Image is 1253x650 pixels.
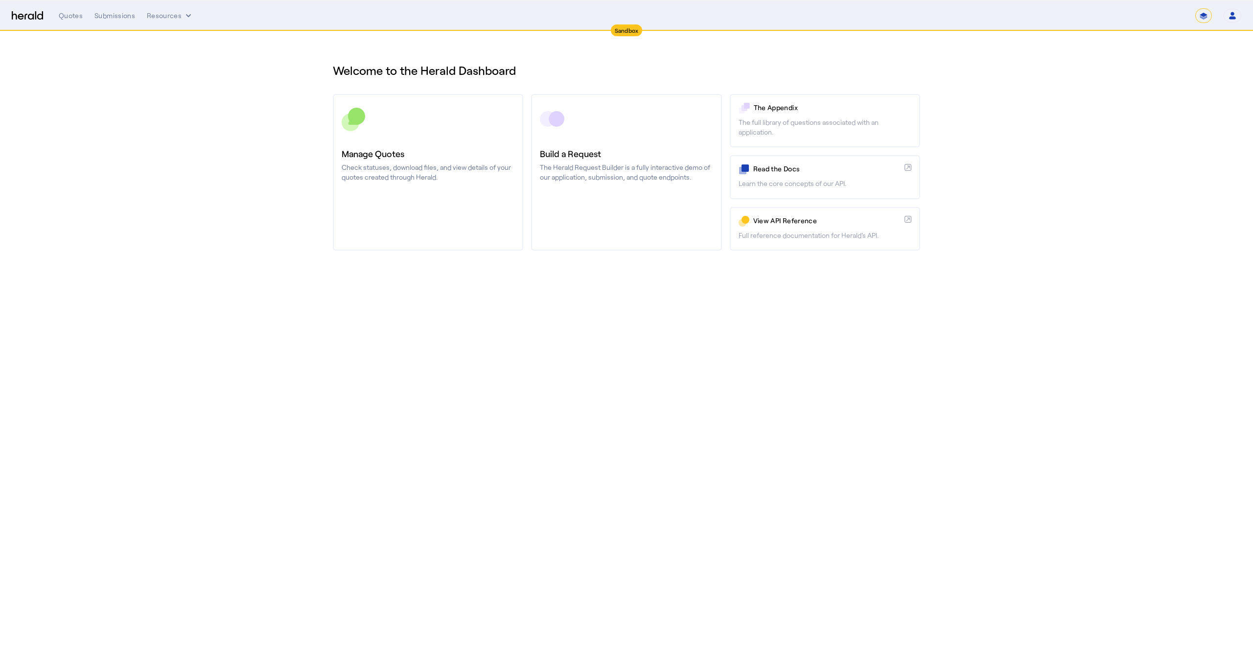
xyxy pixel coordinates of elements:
p: Check statuses, download files, and view details of your quotes created through Herald. [342,162,514,182]
a: Manage QuotesCheck statuses, download files, and view details of your quotes created through Herald. [333,94,523,251]
p: The full library of questions associated with an application. [739,117,911,137]
p: Full reference documentation for Herald's API. [739,231,911,240]
img: Herald Logo [12,11,43,21]
p: The Herald Request Builder is a fully interactive demo of our application, submission, and quote ... [540,162,713,182]
a: View API ReferenceFull reference documentation for Herald's API. [730,207,920,251]
a: Build a RequestThe Herald Request Builder is a fully interactive demo of our application, submiss... [531,94,721,251]
div: Submissions [94,11,135,21]
div: Quotes [59,11,83,21]
a: Read the DocsLearn the core concepts of our API. [730,155,920,199]
h1: Welcome to the Herald Dashboard [333,63,920,78]
p: Read the Docs [753,164,901,174]
button: Resources dropdown menu [147,11,193,21]
div: Sandbox [611,24,643,36]
h3: Manage Quotes [342,147,514,161]
p: Learn the core concepts of our API. [739,179,911,188]
p: The Appendix [754,103,911,113]
a: The AppendixThe full library of questions associated with an application. [730,94,920,147]
p: View API Reference [753,216,901,226]
h3: Build a Request [540,147,713,161]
